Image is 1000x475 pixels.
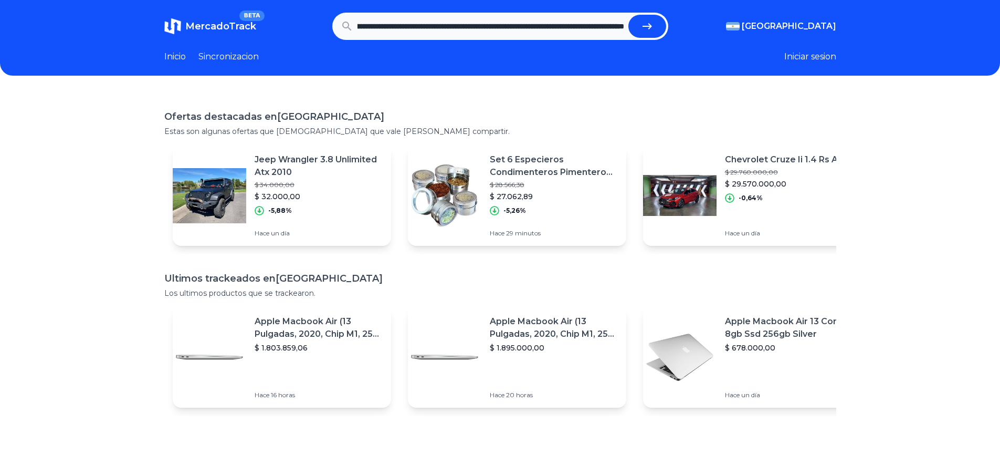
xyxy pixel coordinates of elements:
p: Hace un día [725,229,852,237]
p: Hace 16 horas [255,391,383,399]
p: Apple Macbook Air (13 Pulgadas, 2020, Chip M1, 256 Gb De Ssd, 8 Gb De Ram) - Plata [490,315,618,340]
img: MercadoTrack [164,18,181,35]
a: Sincronizacion [198,50,259,63]
p: $ 34.000,00 [255,181,383,189]
img: Featured image [173,321,246,394]
a: Featured imageApple Macbook Air (13 Pulgadas, 2020, Chip M1, 256 Gb De Ssd, 8 Gb De Ram) - Plata$... [408,307,626,408]
p: $ 1.803.859,06 [255,343,383,353]
img: Featured image [643,321,717,394]
p: $ 1.895.000,00 [490,343,618,353]
span: MercadoTrack [185,20,256,32]
p: Set 6 Especieros Condimenteros Pimentero Acero Imantados [490,153,618,179]
img: Featured image [173,159,246,232]
span: [GEOGRAPHIC_DATA] [742,20,836,33]
p: Hace un día [725,391,853,399]
a: MercadoTrackBETA [164,18,256,35]
p: $ 32.000,00 [255,191,383,202]
a: Featured imageApple Macbook Air 13 Core I5 8gb Ssd 256gb Silver$ 678.000,00Hace un día [643,307,861,408]
h1: Ultimos trackeados en [GEOGRAPHIC_DATA] [164,271,836,286]
p: Estas son algunas ofertas que [DEMOGRAPHIC_DATA] que vale [PERSON_NAME] compartir. [164,126,836,137]
a: Featured imageApple Macbook Air (13 Pulgadas, 2020, Chip M1, 256 Gb De Ssd, 8 Gb De Ram) - Plata$... [173,307,391,408]
p: Hace 20 horas [490,391,618,399]
a: Inicio [164,50,186,63]
img: Featured image [643,159,717,232]
a: Featured imageChevrolet Cruze Ii 1.4 Rs Auto$ 29.760.000,00$ 29.570.000,00-0,64%Hace un día [643,145,861,246]
p: Chevrolet Cruze Ii 1.4 Rs Auto [725,153,852,166]
p: $ 28.566,38 [490,181,618,189]
p: Jeep Wrangler 3.8 Unlimited Atx 2010 [255,153,383,179]
p: $ 27.062,89 [490,191,618,202]
p: $ 29.570.000,00 [725,179,852,189]
p: Hace 29 minutos [490,229,618,237]
img: Featured image [408,159,481,232]
a: Featured imageJeep Wrangler 3.8 Unlimited Atx 2010$ 34.000,00$ 32.000,00-5,88%Hace un día [173,145,391,246]
p: Apple Macbook Air 13 Core I5 8gb Ssd 256gb Silver [725,315,853,340]
img: Featured image [408,321,481,394]
span: BETA [239,11,264,21]
p: Los ultimos productos que se trackearon. [164,288,836,298]
p: -5,88% [268,206,292,215]
p: -5,26% [503,206,526,215]
button: Iniciar sesion [784,50,836,63]
p: $ 29.760.000,00 [725,168,852,177]
p: -0,64% [739,194,763,202]
p: $ 678.000,00 [725,343,853,353]
p: Apple Macbook Air (13 Pulgadas, 2020, Chip M1, 256 Gb De Ssd, 8 Gb De Ram) - Plata [255,315,383,340]
h1: Ofertas destacadas en [GEOGRAPHIC_DATA] [164,109,836,124]
p: Hace un día [255,229,383,237]
a: Featured imageSet 6 Especieros Condimenteros Pimentero Acero Imantados$ 28.566,38$ 27.062,89-5,26... [408,145,626,246]
img: Argentina [726,22,740,30]
button: [GEOGRAPHIC_DATA] [726,20,836,33]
